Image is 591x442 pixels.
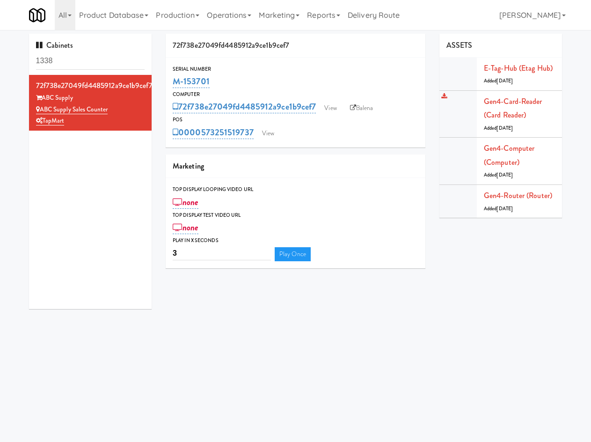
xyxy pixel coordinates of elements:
span: Added [484,171,513,178]
span: Cabinets [36,40,73,51]
img: Micromart [29,7,45,23]
a: Play Once [275,247,311,261]
div: POS [173,115,418,125]
input: Search cabinets [36,52,145,70]
span: [DATE] [496,205,513,212]
a: 0000573251519737 [173,126,254,139]
span: Added [484,125,513,132]
a: Gen4-card-reader (Card Reader) [484,96,542,121]
div: 72f738e27049fd4485912a9ce1b9cef7 [166,34,425,58]
span: Added [484,205,513,212]
li: 72f738e27049fd4485912a9ce1b9cef7ABC Supply ABC Supply Sales CounterTapMart [29,75,152,131]
span: ASSETS [446,40,473,51]
a: View [320,101,341,115]
a: Balena [345,101,378,115]
div: 72f738e27049fd4485912a9ce1b9cef7 [36,79,145,93]
a: Gen4-router (Router) [484,190,552,201]
span: [DATE] [496,77,513,84]
span: Marketing [173,161,204,171]
a: E-tag-hub (Etag Hub) [484,63,553,74]
div: Top Display Looping Video Url [173,185,418,194]
span: [DATE] [496,171,513,178]
a: TapMart [36,116,65,125]
a: ABC Supply Sales Counter [36,105,108,114]
div: Top Display Test Video Url [173,211,418,220]
a: 72f738e27049fd4485912a9ce1b9cef7 [173,100,316,113]
div: Serial Number [173,65,418,74]
a: none [173,221,198,234]
span: [DATE] [496,125,513,132]
a: M-153701 [173,75,210,88]
a: Gen4-computer (Computer) [484,143,534,168]
div: Play in X seconds [173,236,418,245]
a: View [257,126,279,140]
a: none [173,196,198,209]
div: ABC Supply [36,92,145,104]
span: Added [484,77,513,84]
div: Computer [173,90,418,99]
